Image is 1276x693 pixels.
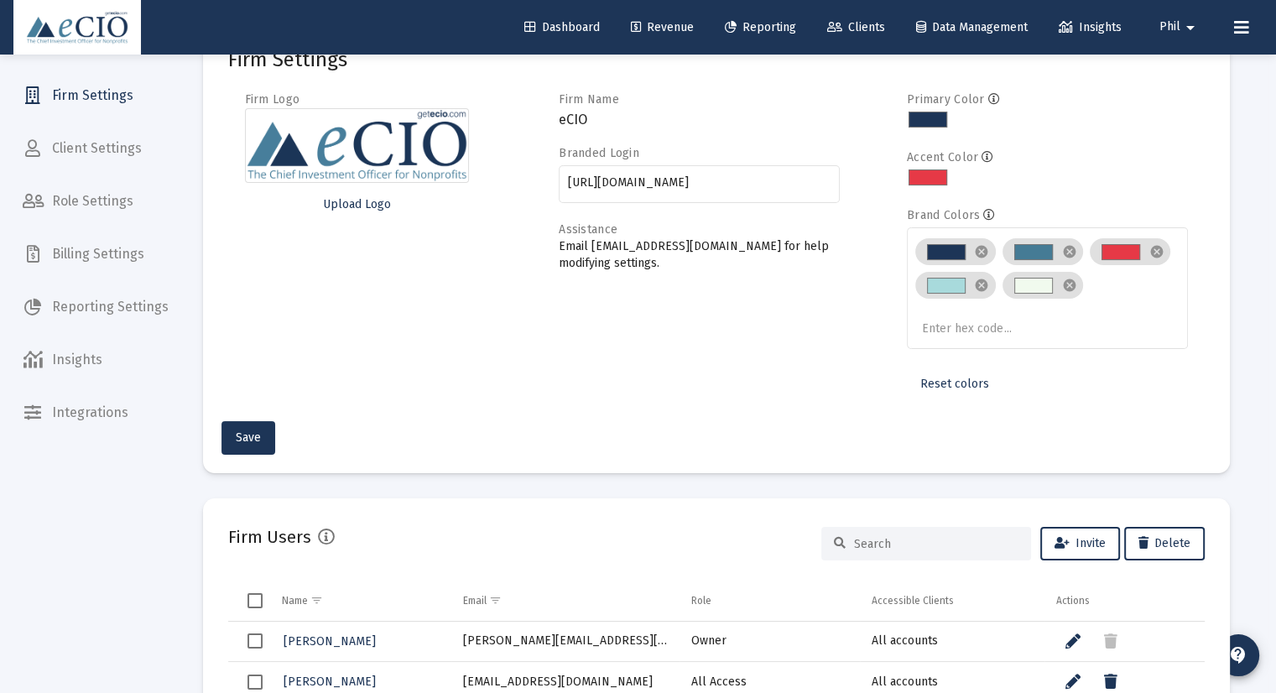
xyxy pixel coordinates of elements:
button: Phil [1139,10,1221,44]
button: Invite [1040,527,1120,560]
div: Select row [247,633,263,649]
span: Delete [1138,536,1190,550]
p: Bloomberg Index Services Limited. BLOOMBERG® is a trademark and service mark of Bloomberg Finance... [7,29,970,105]
mat-icon: cancel [974,244,989,259]
label: Firm Logo [245,92,300,107]
mat-icon: cancel [1061,244,1076,259]
span: Reset colors [920,377,989,391]
span: Owner [691,633,727,648]
label: Brand Colors [907,208,980,222]
div: Actions [1056,594,1090,607]
a: Firm Settings [9,76,182,116]
span: Revenue [631,20,694,34]
a: Insights [9,340,182,380]
label: Assistance [559,222,617,237]
td: Column Email [451,581,680,621]
a: Clients [814,11,898,44]
span: Show filter options for column 'Email' [489,594,502,607]
span: Show filter options for column 'Name' [310,594,323,607]
button: Upload Logo [245,188,470,221]
span: All accounts [872,633,938,648]
img: Firm logo [245,108,470,183]
a: Revenue [617,11,707,44]
a: Data Management [903,11,1041,44]
mat-icon: cancel [974,278,989,293]
mat-chip-list: Brand colors [915,235,1179,339]
td: Column Name [270,581,451,621]
a: [PERSON_NAME] [282,629,378,654]
input: Search [854,537,1018,551]
a: Integrations [9,393,182,433]
div: Select row [247,675,263,690]
a: Dashboard [511,11,613,44]
p: Email [EMAIL_ADDRESS][DOMAIN_NAME] for help modifying settings. [559,238,840,272]
mat-icon: arrow_drop_down [1180,11,1200,44]
span: Clients [827,20,885,34]
span: Reporting [725,20,796,34]
h2: Firm Users [228,524,311,550]
span: Insights [1059,20,1122,34]
label: Firm Name [559,92,619,107]
td: [PERSON_NAME][EMAIL_ADDRESS][DOMAIN_NAME] [451,622,680,662]
mat-icon: cancel [1061,278,1076,293]
h3: eCIO [559,108,840,132]
a: Role Settings [9,181,182,221]
input: Enter hex code... [922,322,1048,336]
div: Email [463,594,487,607]
a: Insights [1045,11,1135,44]
p: The [PERSON_NAME] 1000® Index, [PERSON_NAME] 1000® Energy Index, [PERSON_NAME] 1000® Growth Index... [7,159,970,265]
td: Column Actions [1044,581,1205,621]
h2: Benchmark & Market Data Citations [7,7,970,17]
div: Select all [247,593,263,608]
span: All Access [691,675,747,689]
div: Accessible Clients [872,594,954,607]
span: [PERSON_NAME] [284,675,376,689]
span: Upload Logo [323,197,391,211]
mat-icon: cancel [1148,244,1164,259]
span: [PERSON_NAME] [284,634,376,649]
span: Invite [1055,536,1106,550]
mat-card-title: Firm Settings [228,51,347,68]
span: Data Management [916,20,1028,34]
a: Billing Settings [9,234,182,274]
label: Primary Color [907,92,985,107]
button: Save [221,421,275,455]
td: Column Role [680,581,860,621]
span: Save [236,430,261,445]
div: Role [691,594,711,607]
button: Reset colors [907,367,1003,401]
a: Reporting [711,11,810,44]
p: The MSCI EAFE Index ([GEOGRAPHIC_DATA], [GEOGRAPHIC_DATA], [GEOGRAPHIC_DATA]), MSCI World Index a... [7,117,970,147]
span: Dashboard [524,20,600,34]
td: Column Accessible Clients [860,581,1044,621]
img: Dashboard [26,11,128,44]
span: Phil [1159,20,1180,34]
button: Delete [1124,527,1205,560]
a: Client Settings [9,128,182,169]
label: Branded Login [559,146,639,160]
div: Name [282,594,308,607]
span: All accounts [872,675,938,689]
label: Accent Color [907,150,978,164]
a: Reporting Settings [9,287,182,327]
